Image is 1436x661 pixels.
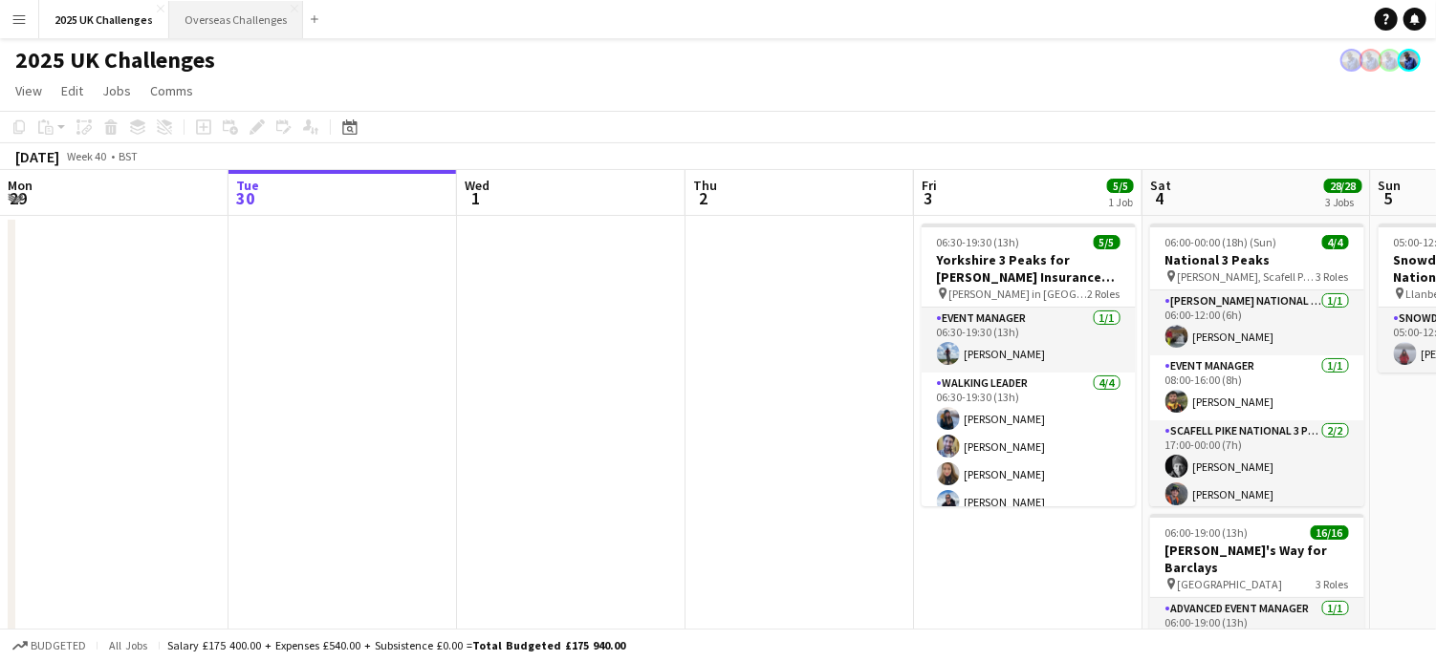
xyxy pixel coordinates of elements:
[1324,179,1362,193] span: 28/28
[95,78,139,103] a: Jobs
[1325,195,1361,209] div: 3 Jobs
[61,82,83,99] span: Edit
[8,177,33,194] span: Mon
[150,82,193,99] span: Comms
[15,46,215,75] h1: 2025 UK Challenges
[1165,235,1277,249] span: 06:00-00:00 (18h) (Sun)
[54,78,91,103] a: Edit
[5,187,33,209] span: 29
[937,235,1020,249] span: 06:30-19:30 (13h)
[1376,187,1402,209] span: 5
[119,149,138,163] div: BST
[233,187,259,209] span: 30
[236,177,259,194] span: Tue
[8,78,50,103] a: View
[1150,542,1364,576] h3: [PERSON_NAME]'s Way for Barclays
[693,177,717,194] span: Thu
[1150,420,1364,513] app-card-role: Scafell Pike National 3 Peaks Walking Leader2/217:00-00:00 (7h)[PERSON_NAME][PERSON_NAME]
[1360,49,1382,72] app-user-avatar: Andy Baker
[472,638,625,652] span: Total Budgeted £175 940.00
[169,1,303,38] button: Overseas Challenges
[15,82,42,99] span: View
[1107,179,1134,193] span: 5/5
[1088,287,1121,301] span: 2 Roles
[1150,290,1364,355] app-card-role: [PERSON_NAME] National 3 Peaks Walking Leader1/106:00-12:00 (6h)[PERSON_NAME]
[1178,269,1316,284] span: [PERSON_NAME], Scafell Pike and Snowdon
[1178,577,1283,591] span: [GEOGRAPHIC_DATA]
[1340,49,1363,72] app-user-avatar: Andy Baker
[922,308,1136,373] app-card-role: Event Manager1/106:30-19:30 (13h)[PERSON_NAME]
[167,638,625,652] div: Salary £175 400.00 + Expenses £540.00 + Subsistence £0.00 =
[465,177,490,194] span: Wed
[1379,49,1402,72] app-user-avatar: Andy Baker
[1150,355,1364,420] app-card-role: Event Manager1/108:00-16:00 (8h)[PERSON_NAME]
[142,78,201,103] a: Comms
[1150,177,1171,194] span: Sat
[919,187,937,209] span: 3
[462,187,490,209] span: 1
[1398,49,1421,72] app-user-avatar: Andy Baker
[63,149,111,163] span: Week 40
[15,147,59,166] div: [DATE]
[1316,577,1349,591] span: 3 Roles
[1322,235,1349,249] span: 4/4
[1316,269,1349,284] span: 3 Roles
[105,638,151,652] span: All jobs
[949,287,1088,301] span: [PERSON_NAME] in [GEOGRAPHIC_DATA]
[1150,224,1364,506] app-job-card: 06:00-00:00 (18h) (Sun)4/4National 3 Peaks [PERSON_NAME], Scafell Pike and Snowdon3 Roles[PERSON_...
[1150,251,1364,268] h3: National 3 Peaks
[1165,525,1249,540] span: 06:00-19:00 (13h)
[922,373,1136,521] app-card-role: Walking Leader4/406:30-19:30 (13h)[PERSON_NAME][PERSON_NAME][PERSON_NAME][PERSON_NAME]
[1311,525,1349,540] span: 16/16
[31,639,86,652] span: Budgeted
[1108,195,1133,209] div: 1 Job
[922,177,937,194] span: Fri
[1094,235,1121,249] span: 5/5
[10,635,89,656] button: Budgeted
[922,224,1136,506] app-job-card: 06:30-19:30 (13h)5/5Yorkshire 3 Peaks for [PERSON_NAME] Insurance Group [PERSON_NAME] in [GEOGRAP...
[1147,187,1171,209] span: 4
[1379,177,1402,194] span: Sun
[922,251,1136,286] h3: Yorkshire 3 Peaks for [PERSON_NAME] Insurance Group
[690,187,717,209] span: 2
[39,1,169,38] button: 2025 UK Challenges
[102,82,131,99] span: Jobs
